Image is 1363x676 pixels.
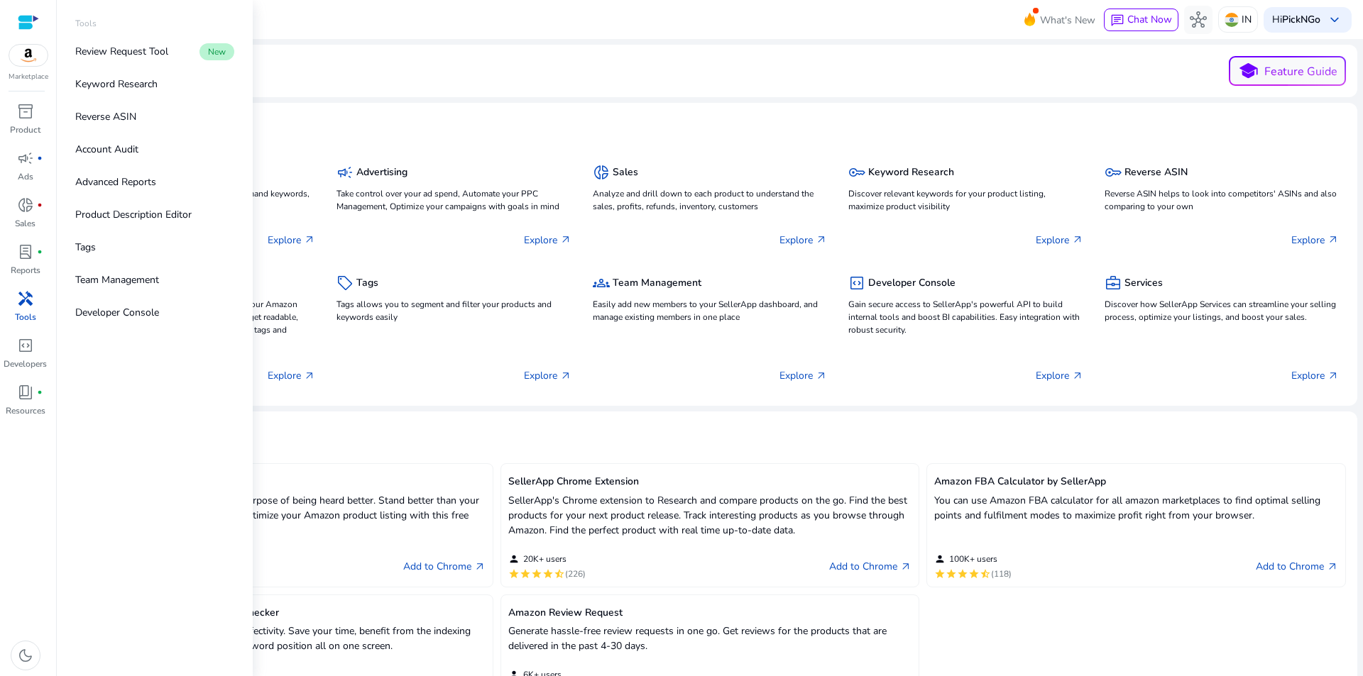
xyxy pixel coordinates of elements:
[17,150,34,167] span: campaign
[75,207,192,222] p: Product Description Editor
[268,368,315,383] p: Explore
[949,553,997,565] span: 100K+ users
[1282,13,1320,26] b: PickNGo
[1104,9,1178,31] button: chatChat Now
[37,249,43,255] span: fiber_manual_record
[304,370,315,382] span: arrow_outward
[816,370,827,382] span: arrow_outward
[1110,13,1124,28] span: chat
[17,384,34,401] span: book_4
[15,311,36,323] p: Tools
[1124,277,1163,289] h5: Services
[304,234,315,245] span: arrow_outward
[75,17,97,30] p: Tools
[565,568,586,580] span: (226)
[17,337,34,354] span: code_blocks
[508,568,520,580] mat-icon: star
[508,553,520,565] mat-icon: person
[9,72,48,82] p: Marketplace
[508,607,912,619] h5: Amazon Review Request
[508,476,912,488] h5: SellerApp Chrome Extension
[1242,7,1252,32] p: IN
[336,187,571,213] p: Take control over your ad spend, Automate your PPC Management, Optimize your campaigns with goals...
[542,568,554,580] mat-icon: star
[524,368,571,383] p: Explore
[17,196,34,214] span: donut_small
[18,170,33,183] p: Ads
[82,607,486,619] h5: Amazon Keyword Ranking & Index Checker
[934,493,1338,523] p: You can use Amazon FBA calculator for all amazon marketplaces to find optimal selling points and ...
[1225,13,1239,27] img: in.svg
[1036,233,1083,248] p: Explore
[1184,6,1213,34] button: hub
[848,275,865,292] span: code_blocks
[524,233,571,248] p: Explore
[37,389,43,395] span: fiber_manual_record
[560,234,571,245] span: arrow_outward
[934,476,1338,488] h5: Amazon FBA Calculator by SellerApp
[613,167,638,179] h5: Sales
[934,568,946,580] mat-icon: star
[17,103,34,120] span: inventory_2
[75,174,156,189] p: Advanced Reports
[816,234,827,245] span: arrow_outward
[508,624,912,653] p: Generate hassle-free review requests in one go. Get reviews for the products that are delivered i...
[1105,298,1339,323] p: Discover how SellerApp Services can streamline your selling process, optimize your listings, and ...
[593,298,827,323] p: Easily add new members to your SellerApp dashboard, and manage existing members in one place
[1036,368,1083,383] p: Explore
[868,167,954,179] h5: Keyword Research
[1327,561,1338,572] span: arrow_outward
[968,568,980,580] mat-icon: star
[593,164,610,181] span: donut_small
[1124,167,1188,179] h5: Reverse ASIN
[1272,15,1320,25] p: Hi
[474,561,486,572] span: arrow_outward
[199,43,234,60] span: New
[508,493,912,538] p: SellerApp's Chrome extension to Research and compare products on the go. Find the best products f...
[1072,234,1083,245] span: arrow_outward
[17,647,34,664] span: dark_mode
[848,187,1083,213] p: Discover relevant keywords for your product listing, maximize product visibility
[336,298,571,323] p: Tags allows you to segment and filter your products and keywords easily
[75,240,96,255] p: Tags
[1105,187,1339,213] p: Reverse ASIN helps to look into competitors' ASINs and also comparing to your own
[37,202,43,208] span: fiber_manual_record
[1328,370,1339,382] span: arrow_outward
[1040,8,1095,33] span: What's New
[17,290,34,307] span: handyman
[980,568,991,580] mat-icon: star_half
[1190,11,1207,28] span: hub
[1238,61,1259,82] span: school
[946,568,957,580] mat-icon: star
[356,167,407,179] h5: Advertising
[75,44,168,59] p: Review Request Tool
[991,568,1012,580] span: (118)
[848,298,1083,336] p: Gain secure access to SellerApp's powerful API to build internal tools and boost BI capabilities....
[900,561,912,572] span: arrow_outward
[82,624,486,653] p: Built with focus on ease of use and effectivity. Save your time, benefit from the indexing inform...
[75,272,159,287] p: Team Management
[75,109,136,124] p: Reverse ASIN
[75,305,159,320] p: Developer Console
[75,142,138,157] p: Account Audit
[4,358,47,370] p: Developers
[6,404,45,417] p: Resources
[356,277,378,289] h5: Tags
[10,123,40,136] p: Product
[1256,558,1338,575] a: Add to Chromearrow_outward
[1328,234,1339,245] span: arrow_outward
[17,243,34,260] span: lab_profile
[779,368,827,383] p: Explore
[9,45,48,66] img: amazon.svg
[560,370,571,382] span: arrow_outward
[934,553,946,565] mat-icon: person
[336,275,354,292] span: sell
[82,493,486,538] p: Tailor make your listing for the sole purpose of being heard better. Stand better than your compe...
[829,558,912,575] a: Add to Chromearrow_outward
[531,568,542,580] mat-icon: star
[957,568,968,580] mat-icon: star
[11,264,40,277] p: Reports
[1291,233,1339,248] p: Explore
[1127,13,1172,26] span: Chat Now
[1264,63,1337,80] p: Feature Guide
